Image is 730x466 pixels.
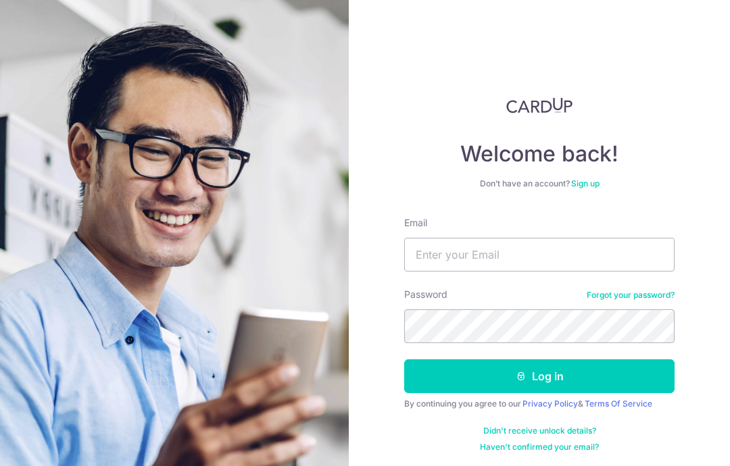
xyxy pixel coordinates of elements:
[480,442,599,452] a: Haven't confirmed your email?
[404,216,427,230] label: Email
[404,288,447,301] label: Password
[522,398,578,409] a: Privacy Policy
[404,140,675,167] h4: Welcome back!
[506,97,573,113] img: CardUp Logo
[404,398,675,409] div: By continuing you agree to our &
[404,178,675,189] div: Don’t have an account?
[483,425,596,436] a: Didn't receive unlock details?
[571,178,600,188] a: Sign up
[404,238,675,271] input: Enter your Email
[587,290,675,301] a: Forgot your password?
[585,398,652,409] a: Terms Of Service
[404,359,675,393] button: Log in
